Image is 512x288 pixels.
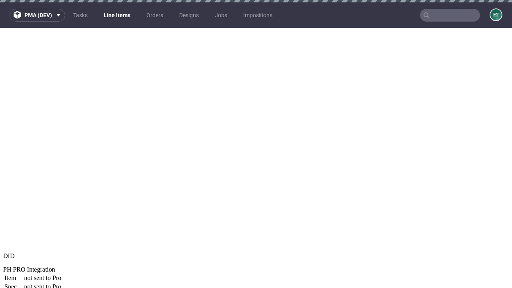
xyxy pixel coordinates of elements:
[10,9,65,22] button: pma (dev)
[24,246,62,254] td: not sent to Pro
[4,255,23,263] td: Spec
[4,246,23,254] td: Item
[490,9,502,20] figcaption: e2
[99,9,135,22] a: Line Items
[3,238,509,245] div: PH PRO Integration
[24,255,62,263] td: not sent to Pro
[3,224,14,231] span: DID
[24,12,52,18] span: pma (dev)
[68,9,92,22] a: Tasks
[210,9,232,22] a: Jobs
[142,9,168,22] a: Orders
[238,9,277,22] a: Impositions
[174,9,204,22] a: Designs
